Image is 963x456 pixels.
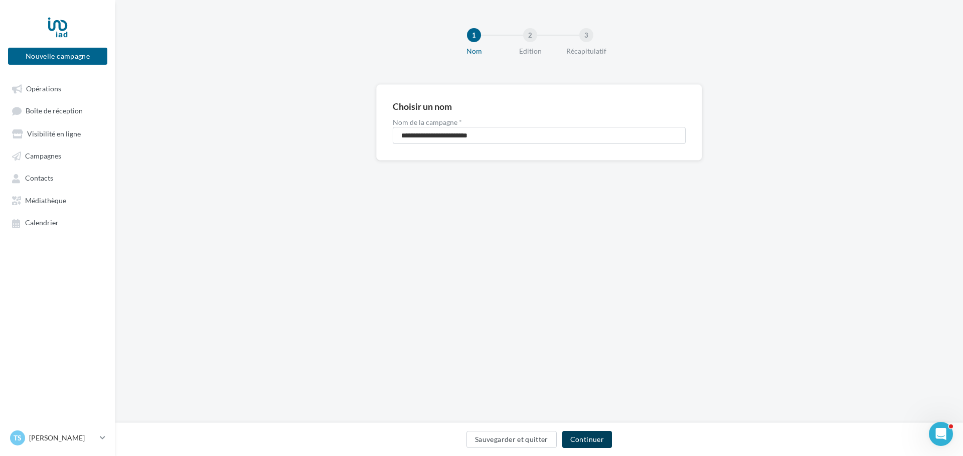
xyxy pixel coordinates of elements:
a: TS [PERSON_NAME] [8,428,107,447]
button: Continuer [562,431,612,448]
span: Visibilité en ligne [27,129,81,138]
span: Campagnes [25,151,61,160]
a: Calendrier [6,213,109,231]
a: Boîte de réception [6,101,109,120]
p: [PERSON_NAME] [29,433,96,443]
div: 2 [523,28,537,42]
a: Contacts [6,169,109,187]
span: Calendrier [25,219,59,227]
span: TS [14,433,22,443]
span: Opérations [26,84,61,93]
div: Récapitulatif [554,46,618,56]
span: Médiathèque [25,196,66,205]
a: Campagnes [6,146,109,165]
a: Visibilité en ligne [6,124,109,142]
div: Edition [498,46,562,56]
div: Choisir un nom [393,102,452,111]
span: Boîte de réception [26,107,83,115]
div: Nom [442,46,506,56]
div: 3 [579,28,593,42]
span: Contacts [25,174,53,183]
button: Nouvelle campagne [8,48,107,65]
a: Opérations [6,79,109,97]
a: Médiathèque [6,191,109,209]
iframe: Intercom live chat [929,422,953,446]
button: Sauvegarder et quitter [466,431,557,448]
div: 1 [467,28,481,42]
label: Nom de la campagne * [393,119,686,126]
